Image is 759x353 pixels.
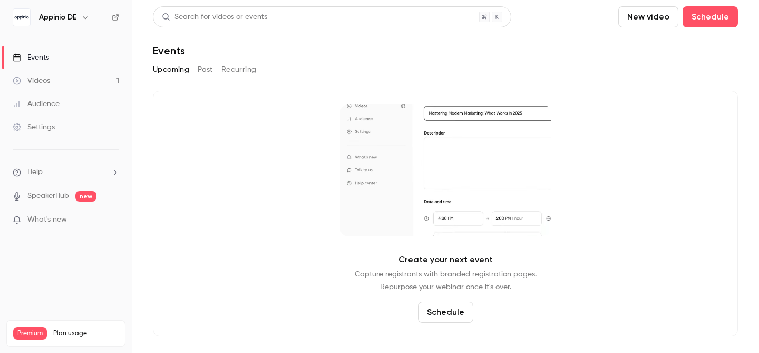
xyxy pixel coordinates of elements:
[39,12,77,23] h6: Appinio DE
[27,167,43,178] span: Help
[13,75,50,86] div: Videos
[355,268,537,293] p: Capture registrants with branded registration pages. Repurpose your webinar once it's over.
[13,9,30,26] img: Appinio DE
[398,253,493,266] p: Create your next event
[13,327,47,340] span: Premium
[153,61,189,78] button: Upcoming
[13,99,60,109] div: Audience
[221,61,257,78] button: Recurring
[13,122,55,132] div: Settings
[53,329,119,338] span: Plan usage
[27,214,67,225] span: What's new
[198,61,213,78] button: Past
[13,52,49,63] div: Events
[418,302,473,323] button: Schedule
[75,191,96,202] span: new
[27,190,69,202] a: SpeakerHub
[13,167,119,178] li: help-dropdown-opener
[618,6,678,27] button: New video
[162,12,267,23] div: Search for videos or events
[153,44,185,57] h1: Events
[683,6,738,27] button: Schedule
